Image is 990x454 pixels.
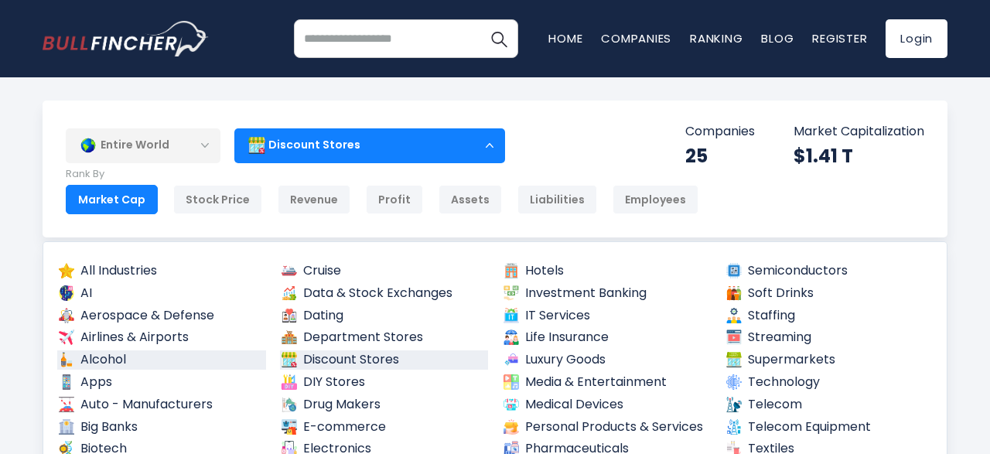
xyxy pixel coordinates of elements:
[366,185,423,214] div: Profit
[886,19,947,58] a: Login
[502,306,711,326] a: IT Services
[57,284,266,303] a: AI
[57,395,266,415] a: Auto - Manufacturers
[502,418,711,437] a: Personal Products & Services
[685,124,755,140] p: Companies
[280,350,489,370] a: Discount Stores
[502,261,711,281] a: Hotels
[685,144,755,168] div: 25
[57,418,266,437] a: Big Banks
[725,350,934,370] a: Supermarkets
[278,185,350,214] div: Revenue
[761,30,794,46] a: Blog
[57,306,266,326] a: Aerospace & Defense
[725,284,934,303] a: Soft Drinks
[280,284,489,303] a: Data & Stock Exchanges
[280,373,489,392] a: DIY Stores
[280,261,489,281] a: Cruise
[439,185,502,214] div: Assets
[57,328,266,347] a: Airlines & Airports
[57,261,266,281] a: All Industries
[234,128,505,163] div: Discount Stores
[173,185,262,214] div: Stock Price
[66,168,698,181] p: Rank By
[66,128,220,163] div: Entire World
[502,328,711,347] a: Life Insurance
[480,19,518,58] button: Search
[57,373,266,392] a: Apps
[502,284,711,303] a: Investment Banking
[548,30,582,46] a: Home
[66,185,158,214] div: Market Cap
[57,350,266,370] a: Alcohol
[517,185,597,214] div: Liabilities
[794,124,924,140] p: Market Capitalization
[601,30,671,46] a: Companies
[690,30,742,46] a: Ranking
[725,395,934,415] a: Telecom
[725,306,934,326] a: Staffing
[502,350,711,370] a: Luxury Goods
[280,395,489,415] a: Drug Makers
[280,306,489,326] a: Dating
[502,395,711,415] a: Medical Devices
[280,418,489,437] a: E-commerce
[725,261,934,281] a: Semiconductors
[43,21,209,56] img: bullfincher logo
[280,328,489,347] a: Department Stores
[794,144,924,168] div: $1.41 T
[812,30,867,46] a: Register
[725,418,934,437] a: Telecom Equipment
[725,328,934,347] a: Streaming
[43,21,209,56] a: Go to homepage
[725,373,934,392] a: Technology
[613,185,698,214] div: Employees
[502,373,711,392] a: Media & Entertainment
